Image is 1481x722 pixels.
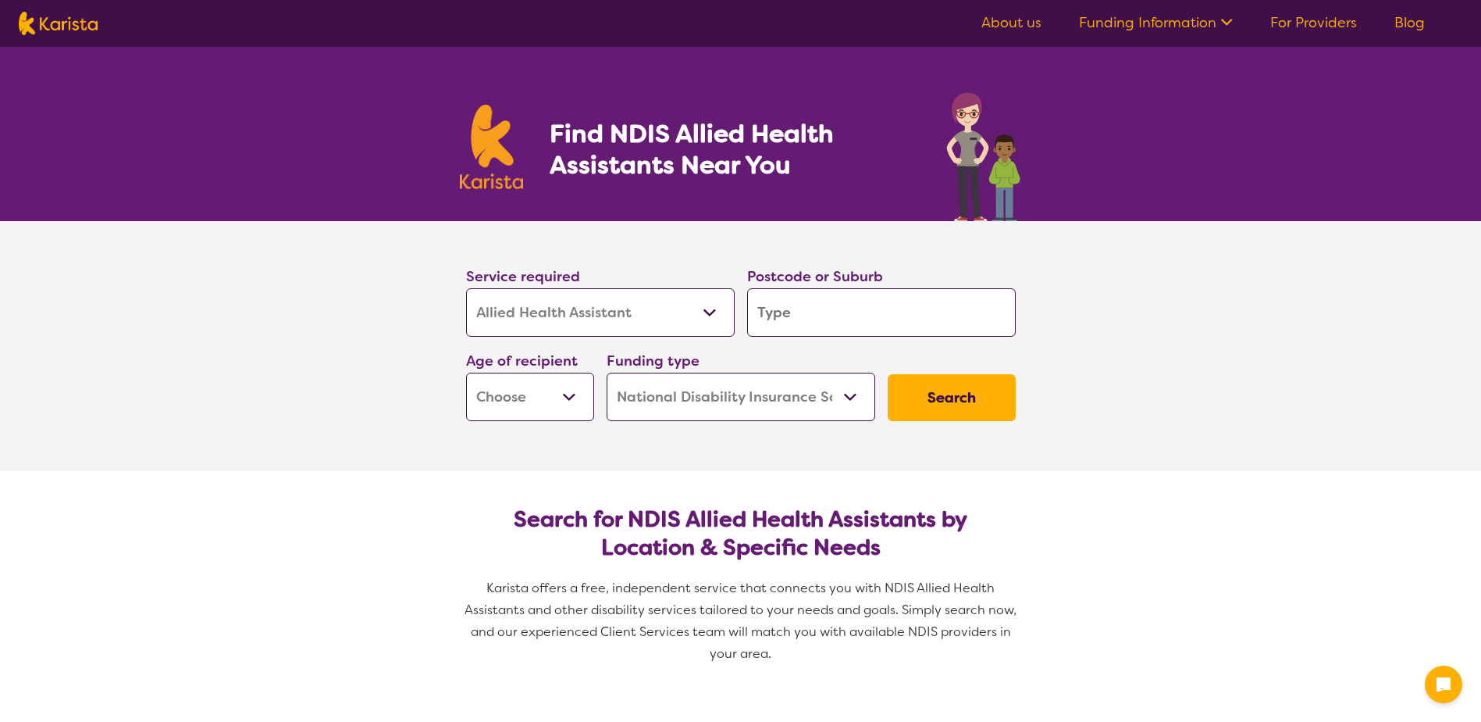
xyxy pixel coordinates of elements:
[981,13,1041,32] a: About us
[466,267,580,286] label: Service required
[747,267,883,286] label: Postcode or Suburb
[479,506,1003,562] h2: Search for NDIS Allied Health Assistants by Location & Specific Needs
[888,374,1016,421] button: Search
[1079,13,1233,32] a: Funding Information
[1270,13,1357,32] a: For Providers
[19,12,98,35] img: Karista logo
[550,118,893,180] h1: Find NDIS Allied Health Assistants Near You
[747,288,1016,337] input: Type
[460,577,1022,665] p: Karista offers a free, independent service that connects you with NDIS Allied Health Assistants a...
[942,84,1022,221] img: allied-health-assistant
[607,352,700,370] label: Funding type
[460,105,524,189] img: Karista logo
[1394,13,1425,32] a: Blog
[466,352,578,370] label: Age of recipient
